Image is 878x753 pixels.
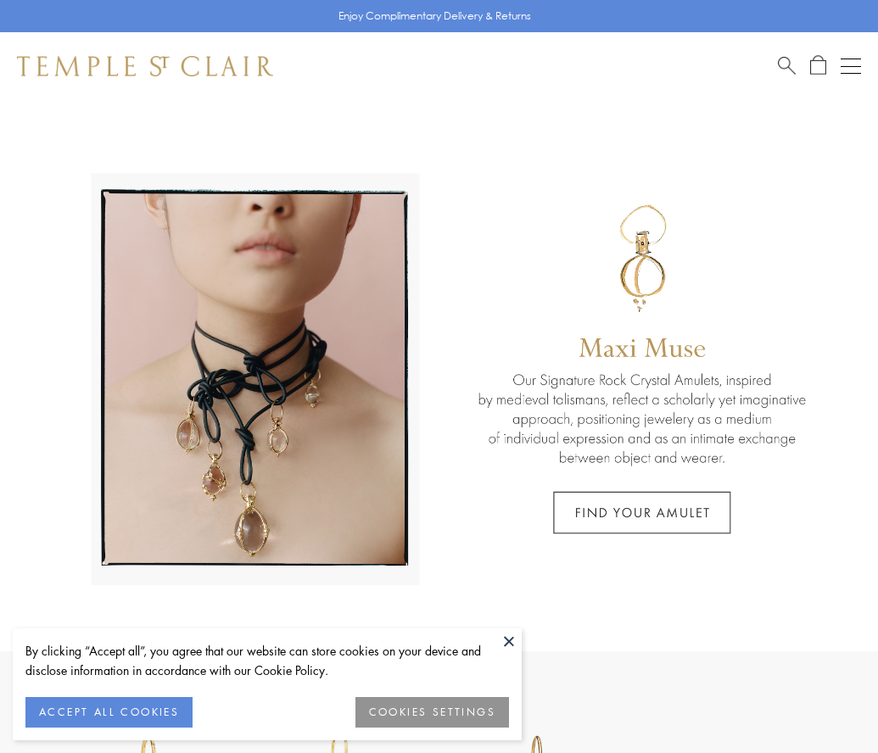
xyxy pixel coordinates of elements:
img: Temple St. Clair [17,56,273,76]
button: Open navigation [841,56,861,76]
p: Enjoy Complimentary Delivery & Returns [338,8,531,25]
button: ACCEPT ALL COOKIES [25,697,193,728]
a: Open Shopping Bag [810,55,826,76]
div: By clicking “Accept all”, you agree that our website can store cookies on your device and disclos... [25,641,509,680]
button: COOKIES SETTINGS [355,697,509,728]
a: Search [778,55,796,76]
